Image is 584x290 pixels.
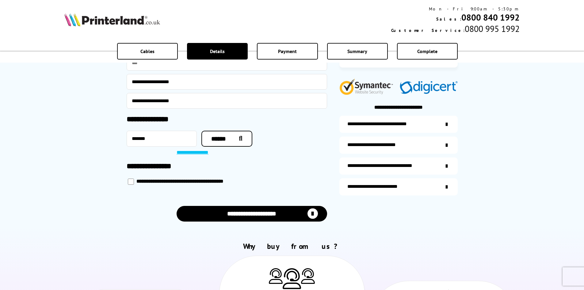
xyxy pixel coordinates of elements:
div: Mon - Fri 9:00am - 5:30pm [391,6,520,12]
a: 0800 840 1992 [461,12,520,23]
a: secure-website [339,178,458,195]
span: Cables [140,48,155,54]
span: Details [210,48,225,54]
span: Summary [347,48,367,54]
span: Payment [278,48,297,54]
span: Customer Service: [391,28,465,33]
img: Printer Experts [283,268,301,289]
h2: Why buy from us? [64,242,520,251]
span: Complete [417,48,437,54]
a: additional-ink [339,116,458,133]
img: Printer Experts [301,268,315,284]
a: additional-cables [339,157,458,175]
span: Sales: [436,16,461,22]
img: Printer Experts [269,268,283,284]
span: 0800 995 1992 [465,23,520,34]
img: Printerland Logo [64,13,160,26]
a: items-arrive [339,137,458,154]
